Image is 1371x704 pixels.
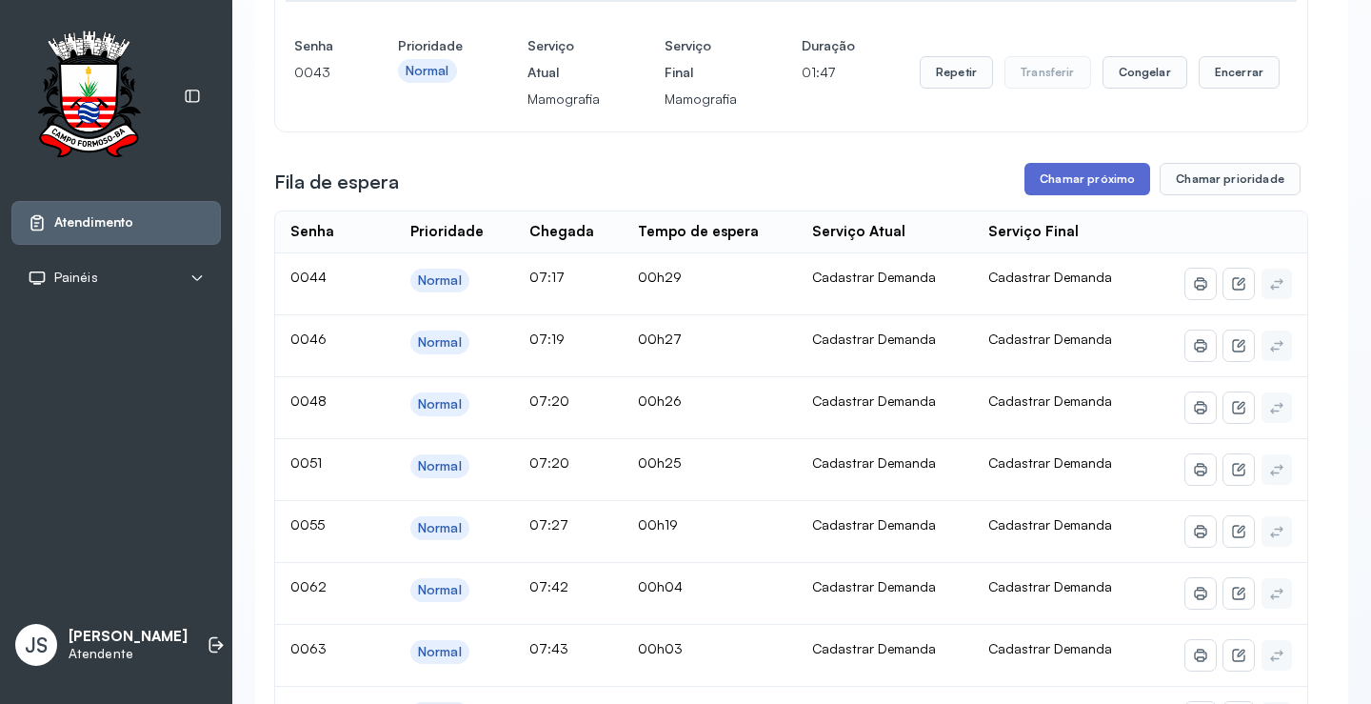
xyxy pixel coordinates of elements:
span: 0046 [290,331,327,347]
button: Repetir [920,56,993,89]
span: Cadastrar Demanda [988,392,1112,409]
span: 0048 [290,392,327,409]
span: Cadastrar Demanda [988,454,1112,471]
span: Cadastrar Demanda [988,331,1112,347]
span: 00h29 [638,269,682,285]
span: 00h27 [638,331,682,347]
span: 0051 [290,454,322,471]
div: Normal [406,63,449,79]
div: Serviço Atual [812,223,905,241]
div: Normal [418,334,462,351]
div: Cadastrar Demanda [812,392,959,410]
span: Atendimento [54,214,133,231]
span: 07:43 [529,640,568,656]
div: Cadastrar Demanda [812,269,959,286]
div: Normal [418,272,462,289]
div: Normal [418,396,462,412]
span: 07:42 [529,578,568,594]
h4: Prioridade [398,32,463,59]
div: Cadastrar Demanda [812,516,959,533]
span: 0044 [290,269,327,285]
span: 07:17 [529,269,565,285]
span: 00h26 [638,392,682,409]
img: Logotipo do estabelecimento [20,30,157,163]
button: Chamar próximo [1024,163,1150,195]
span: 07:20 [529,392,569,409]
div: Normal [418,644,462,660]
p: 0043 [294,59,333,86]
div: Cadastrar Demanda [812,454,959,472]
span: 07:19 [529,331,565,347]
div: Chegada [529,223,594,241]
span: 07:27 [529,516,568,533]
p: Mamografia [527,86,600,112]
button: Encerrar [1199,56,1280,89]
span: 0055 [290,516,325,533]
div: Normal [418,458,462,474]
a: Atendimento [28,213,205,232]
span: Cadastrar Demanda [988,269,1112,285]
p: [PERSON_NAME] [69,628,188,646]
h4: Duração [802,32,855,59]
h3: Fila de espera [274,169,399,195]
div: Cadastrar Demanda [812,331,959,348]
span: Cadastrar Demanda [988,640,1112,656]
h4: Senha [294,32,333,59]
h4: Serviço Atual [527,32,600,86]
span: 00h19 [638,516,678,533]
span: Cadastrar Demanda [988,578,1112,594]
span: 00h03 [638,640,683,656]
span: 00h25 [638,454,681,471]
div: Normal [418,520,462,536]
button: Chamar prioridade [1160,163,1301,195]
div: Cadastrar Demanda [812,578,959,595]
div: Normal [418,582,462,598]
button: Transferir [1004,56,1091,89]
div: Cadastrar Demanda [812,640,959,657]
span: 00h04 [638,578,683,594]
p: 01:47 [802,59,855,86]
p: Mamografia [665,86,737,112]
div: Senha [290,223,334,241]
p: Atendente [69,646,188,662]
span: Painéis [54,270,98,286]
h4: Serviço Final [665,32,737,86]
button: Congelar [1103,56,1187,89]
span: 0063 [290,640,327,656]
div: Prioridade [410,223,484,241]
div: Serviço Final [988,223,1079,241]
span: 0062 [290,578,327,594]
span: 07:20 [529,454,569,471]
div: Tempo de espera [638,223,759,241]
span: Cadastrar Demanda [988,516,1112,533]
